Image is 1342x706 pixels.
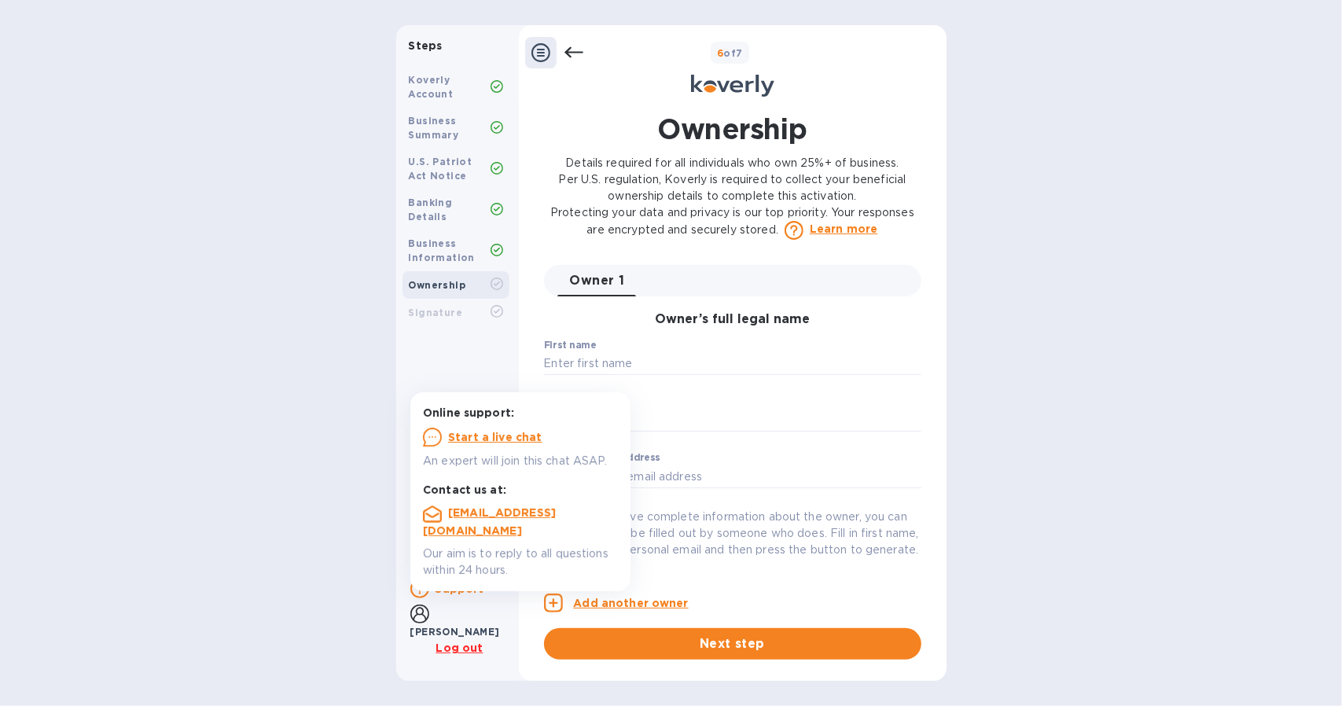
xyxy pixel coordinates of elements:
b: of 7 [717,47,743,59]
b: Steps [409,39,443,52]
input: Enter first name [544,352,921,376]
p: If you do not have complete information about the owner, you can share a form to be filled out by... [544,509,921,558]
b: Banking Details [409,197,453,222]
b: Ownership [409,279,466,291]
a: Learn more [810,221,878,237]
button: Next step [544,628,921,660]
span: Next step [557,634,909,653]
span: 6 [717,47,723,59]
label: First name [544,340,597,350]
a: [EMAIL_ADDRESS][DOMAIN_NAME] [423,506,556,537]
b: Business Information [409,237,475,263]
input: Enter personal email address [544,465,921,488]
p: Add another owner [574,595,689,612]
span: Owner 1 [570,270,625,292]
input: Enter last name [544,409,921,432]
button: Add another owner [544,594,689,612]
b: Koverly Account [409,74,454,100]
b: Signature [409,307,463,318]
u: Start a live chat [448,431,542,443]
label: Personal email address [544,454,660,463]
b: [PERSON_NAME] [410,626,500,638]
u: Log out [436,642,483,654]
b: Business Summary [409,115,459,141]
b: Contact us at: [423,484,506,496]
h1: Ownership [658,109,807,149]
h3: Owner’s full legal name [544,312,921,327]
p: Our aim is to reply to all questions within 24 hours. [423,546,618,579]
p: An expert will join this chat ASAP. [423,453,618,469]
b: U.S. Patriot Act Notice [409,156,472,182]
b: Online support: [423,406,514,419]
p: Details required for all individuals who own 25%+ of business. Per U.S. regulation, Koverly is re... [544,155,921,240]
